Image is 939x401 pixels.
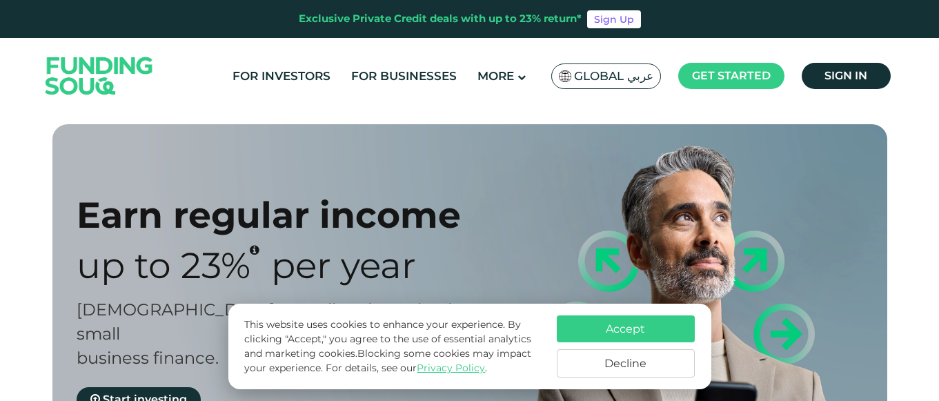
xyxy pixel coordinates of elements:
[692,69,771,82] span: Get started
[77,244,250,287] span: Up to 23%
[244,347,531,374] span: Blocking some cookies may impact your experience.
[802,63,891,89] a: Sign in
[417,362,485,374] a: Privacy Policy
[824,69,867,82] span: Sign in
[229,65,334,88] a: For Investors
[77,300,463,368] span: [DEMOGRAPHIC_DATA] compliant investing in small business finance.
[32,41,167,110] img: Logo
[326,362,487,374] span: For details, see our .
[587,10,641,28] a: Sign Up
[77,193,494,237] div: Earn regular income
[348,65,460,88] a: For Businesses
[557,315,695,342] button: Accept
[557,349,695,378] button: Decline
[271,244,416,287] span: Per Year
[244,317,542,375] p: This website uses cookies to enhance your experience. By clicking "Accept," you agree to the use ...
[574,68,653,84] span: Global عربي
[299,11,582,27] div: Exclusive Private Credit deals with up to 23% return*
[250,244,259,255] i: 23% IRR (expected) ~ 15% Net yield (expected)
[477,69,514,83] span: More
[559,70,571,82] img: SA Flag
